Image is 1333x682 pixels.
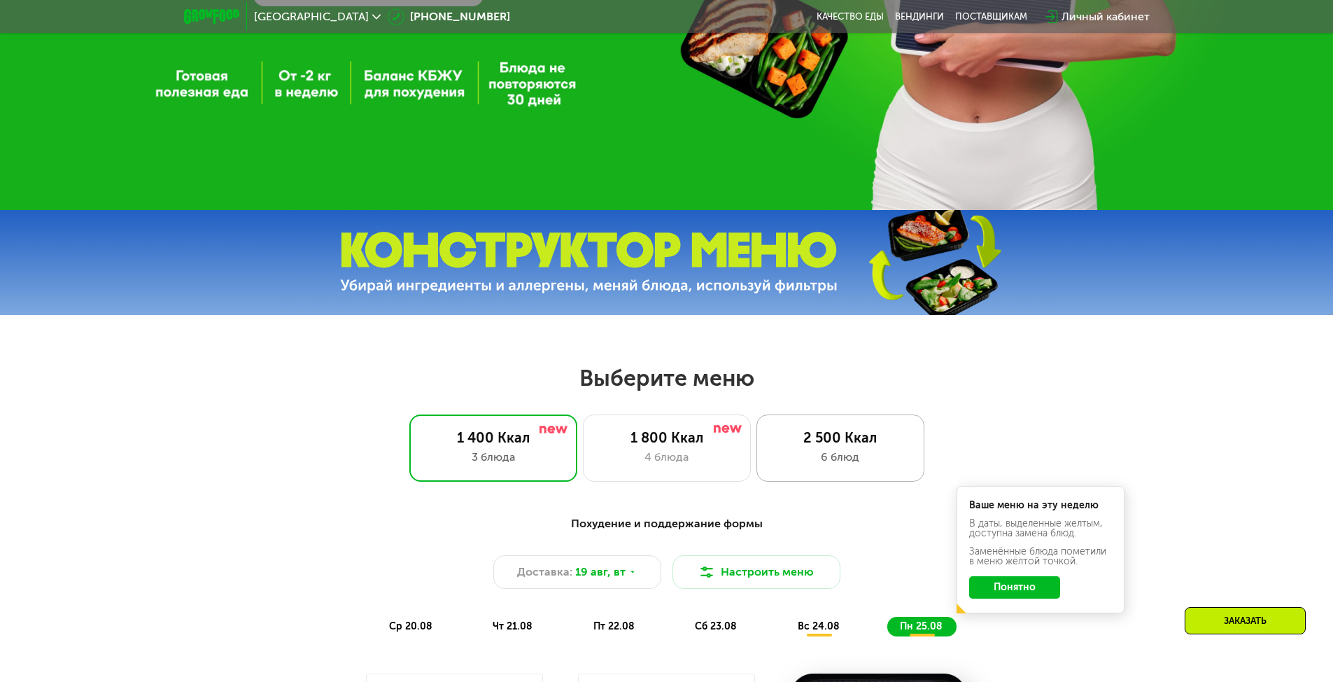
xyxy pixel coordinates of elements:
h2: Выберите меню [45,364,1288,392]
div: В даты, выделенные желтым, доступна замена блюд. [969,519,1112,538]
div: поставщикам [955,11,1027,22]
span: вс 24.08 [798,620,840,632]
button: Понятно [969,576,1060,599]
a: Вендинги [895,11,944,22]
span: [GEOGRAPHIC_DATA] [254,11,369,22]
a: Качество еды [817,11,884,22]
div: 1 800 Ккал [598,429,736,446]
div: 1 400 Ккал [424,429,563,446]
div: 4 блюда [598,449,736,466]
div: Заказать [1185,607,1306,634]
span: чт 21.08 [493,620,533,632]
span: ср 20.08 [389,620,432,632]
span: сб 23.08 [695,620,737,632]
span: Доставка: [517,564,572,580]
span: 19 авг, вт [575,564,626,580]
div: 3 блюда [424,449,563,466]
button: Настроить меню [672,555,840,589]
span: пн 25.08 [900,620,943,632]
div: 2 500 Ккал [771,429,910,446]
span: пт 22.08 [593,620,635,632]
div: Похудение и поддержание формы [253,515,1081,533]
a: [PHONE_NUMBER] [388,8,510,25]
div: Заменённые блюда пометили в меню жёлтой точкой. [969,547,1112,566]
div: Личный кабинет [1062,8,1150,25]
div: Ваше меню на эту неделю [969,501,1112,510]
div: 6 блюд [771,449,910,466]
